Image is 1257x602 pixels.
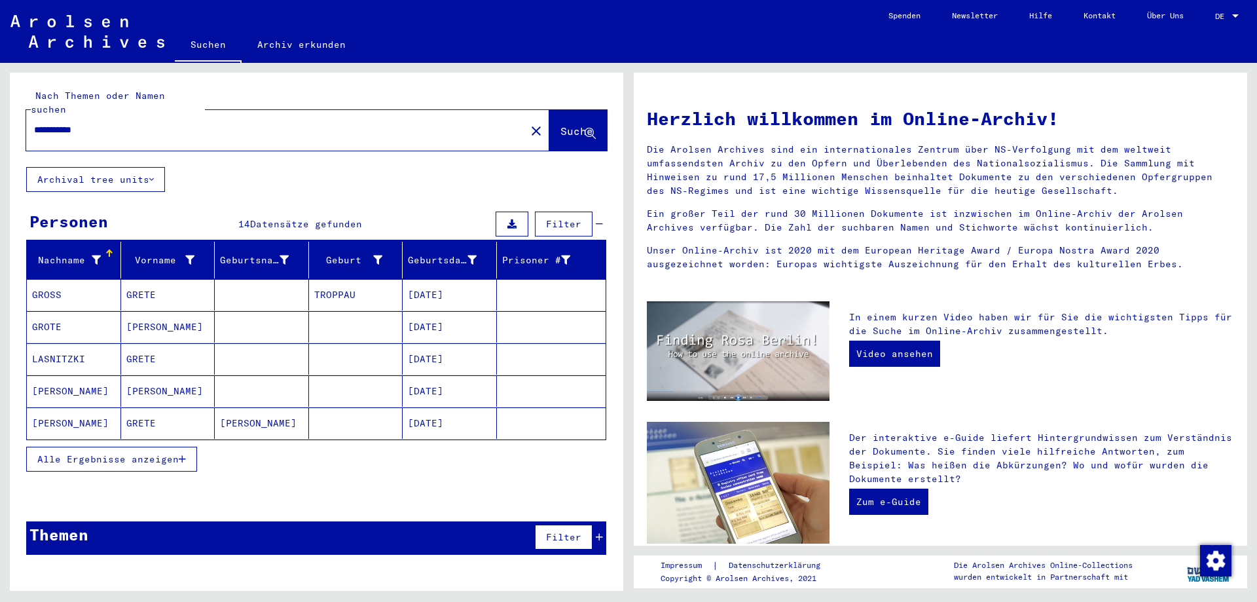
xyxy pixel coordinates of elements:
a: Impressum [661,559,712,573]
mat-cell: [PERSON_NAME] [27,375,121,407]
img: yv_logo.png [1184,555,1233,588]
mat-icon: close [528,123,544,139]
mat-cell: [PERSON_NAME] [215,407,309,439]
div: Vorname [126,254,195,267]
span: 14 [238,218,250,230]
p: In einem kurzen Video haben wir für Sie die wichtigsten Tipps für die Suche im Online-Archiv zusa... [849,310,1234,338]
div: Geburtsname [220,250,308,271]
mat-cell: LASNITZKI [27,343,121,375]
button: Archival tree units [26,167,165,192]
mat-header-cell: Geburt‏ [309,242,403,278]
div: Vorname [126,250,215,271]
span: Suche [560,124,593,138]
mat-cell: [PERSON_NAME] [121,311,215,343]
mat-cell: [DATE] [403,343,497,375]
div: Personen [29,210,108,233]
button: Filter [535,525,592,550]
mat-cell: GROSS [27,279,121,310]
mat-cell: GRETE [121,407,215,439]
mat-label: Nach Themen oder Namen suchen [31,90,165,115]
mat-cell: GROTE [27,311,121,343]
div: Geburt‏ [314,250,403,271]
p: Der interaktive e-Guide liefert Hintergrundwissen zum Verständnis der Dokumente. Sie finden viele... [849,431,1234,486]
a: Datenschutzerklärung [718,559,836,573]
mat-cell: TROPPAU [309,279,403,310]
div: Themen [29,523,88,546]
img: video.jpg [647,301,829,401]
div: Nachname [32,254,101,267]
span: Filter [546,531,581,543]
span: Alle Ergebnisse anzeigen [37,453,179,465]
span: DE [1215,12,1230,21]
div: Geburt‏ [314,254,383,267]
p: Die Arolsen Archives Online-Collections [954,559,1133,571]
mat-cell: [DATE] [403,375,497,407]
mat-header-cell: Geburtsdatum [403,242,497,278]
p: Copyright © Arolsen Archives, 2021 [661,573,836,584]
mat-cell: [DATE] [403,407,497,439]
p: wurden entwickelt in Partnerschaft mit [954,571,1133,583]
div: | [661,559,836,573]
p: Die Arolsen Archives sind ein internationales Zentrum über NS-Verfolgung mit dem weltweit umfasse... [647,143,1234,198]
span: Datensätze gefunden [250,218,362,230]
div: Zustimmung ändern [1199,544,1231,576]
mat-cell: [PERSON_NAME] [27,407,121,439]
img: Arolsen_neg.svg [10,15,164,48]
div: Prisoner # [502,250,591,271]
a: Suchen [175,29,242,63]
div: Geburtsdatum [408,254,477,267]
img: Zustimmung ändern [1200,545,1231,576]
a: Zum e-Guide [849,489,928,515]
div: Nachname [32,250,120,271]
button: Suche [549,110,607,151]
div: Geburtsdatum [408,250,496,271]
a: Archiv erkunden [242,29,361,60]
mat-cell: [DATE] [403,311,497,343]
button: Clear [523,117,549,143]
button: Alle Ergebnisse anzeigen [26,447,197,472]
img: eguide.jpg [647,422,829,544]
mat-header-cell: Nachname [27,242,121,278]
mat-header-cell: Vorname [121,242,215,278]
mat-header-cell: Geburtsname [215,242,309,278]
span: Filter [546,218,581,230]
mat-header-cell: Prisoner # [497,242,606,278]
a: Video ansehen [849,341,940,367]
div: Geburtsname [220,254,289,267]
div: Prisoner # [502,254,571,267]
p: Ein großer Teil der rund 30 Millionen Dokumente ist inzwischen im Online-Archiv der Arolsen Archi... [647,207,1234,235]
p: Unser Online-Archiv ist 2020 mit dem European Heritage Award / Europa Nostra Award 2020 ausgezeic... [647,244,1234,271]
mat-cell: GRETE [121,343,215,375]
h1: Herzlich willkommen im Online-Archiv! [647,105,1234,132]
mat-cell: [PERSON_NAME] [121,375,215,407]
mat-cell: GRETE [121,279,215,310]
mat-cell: [DATE] [403,279,497,310]
button: Filter [535,212,592,236]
